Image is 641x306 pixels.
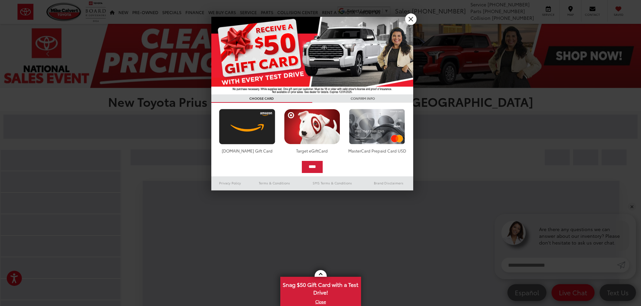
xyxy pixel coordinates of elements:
[300,179,364,187] a: SMS Terms & Conditions
[312,94,413,103] h3: CONFIRM INFO
[217,148,277,154] div: [DOMAIN_NAME] Gift Card
[211,179,249,187] a: Privacy Policy
[211,94,312,103] h3: CHOOSE CARD
[249,179,300,187] a: Terms & Conditions
[211,17,413,94] img: 55838_top_625864.jpg
[282,109,342,144] img: targetcard.png
[364,179,413,187] a: Brand Disclaimers
[217,109,277,144] img: amazoncard.png
[347,148,407,154] div: MasterCard Prepaid Card USD
[347,109,407,144] img: mastercard.png
[281,277,360,298] span: Snag $50 Gift Card with a Test Drive!
[282,148,342,154] div: Target eGiftCard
